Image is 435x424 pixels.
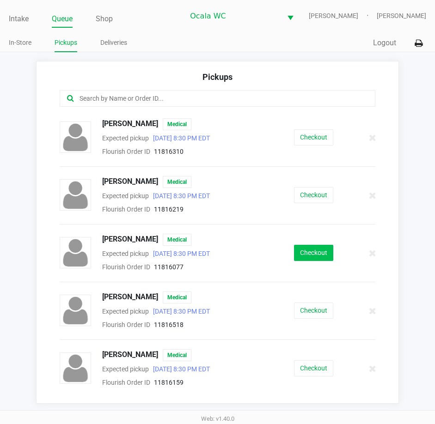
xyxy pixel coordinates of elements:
[79,93,349,104] input: Search by Name or Order ID...
[149,308,210,315] span: [DATE] 8:30 PM EDT
[163,349,191,361] span: Medical
[149,134,210,142] span: [DATE] 8:30 PM EDT
[163,291,191,303] span: Medical
[149,365,210,373] span: [DATE] 8:30 PM EDT
[100,37,127,48] a: Deliveries
[102,321,150,328] span: Flourish Order ID
[373,37,396,48] button: Logout
[149,250,210,257] span: [DATE] 8:30 PM EDT
[294,129,333,145] button: Checkout
[102,118,158,130] span: [PERSON_NAME]
[377,11,426,21] span: [PERSON_NAME]
[294,303,333,319] button: Checkout
[9,37,31,48] a: In-Store
[102,308,149,315] span: Expected pickup
[154,379,184,386] span: 11816159
[163,176,191,188] span: Medical
[102,176,158,188] span: [PERSON_NAME]
[9,12,29,25] a: Intake
[294,360,333,376] button: Checkout
[190,11,276,22] span: Ocala WC
[163,118,191,130] span: Medical
[201,415,234,422] span: Web: v1.40.0
[294,245,333,261] button: Checkout
[102,250,149,257] span: Expected pickup
[294,187,333,203] button: Checkout
[102,234,158,246] span: [PERSON_NAME]
[102,291,158,303] span: [PERSON_NAME]
[102,134,149,142] span: Expected pickup
[102,192,149,200] span: Expected pickup
[282,5,299,27] button: Select
[102,349,158,361] span: [PERSON_NAME]
[202,72,233,82] span: Pickups
[154,321,184,328] span: 11816518
[96,12,113,25] a: Shop
[154,263,184,271] span: 11816077
[102,365,149,373] span: Expected pickup
[102,379,150,386] span: Flourish Order ID
[52,12,73,25] a: Queue
[149,192,210,200] span: [DATE] 8:30 PM EDT
[55,37,77,48] a: Pickups
[102,148,150,155] span: Flourish Order ID
[102,206,150,213] span: Flourish Order ID
[163,234,191,246] span: Medical
[154,148,184,155] span: 11816310
[102,263,150,271] span: Flourish Order ID
[154,206,184,213] span: 11816219
[309,11,377,21] span: [PERSON_NAME]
